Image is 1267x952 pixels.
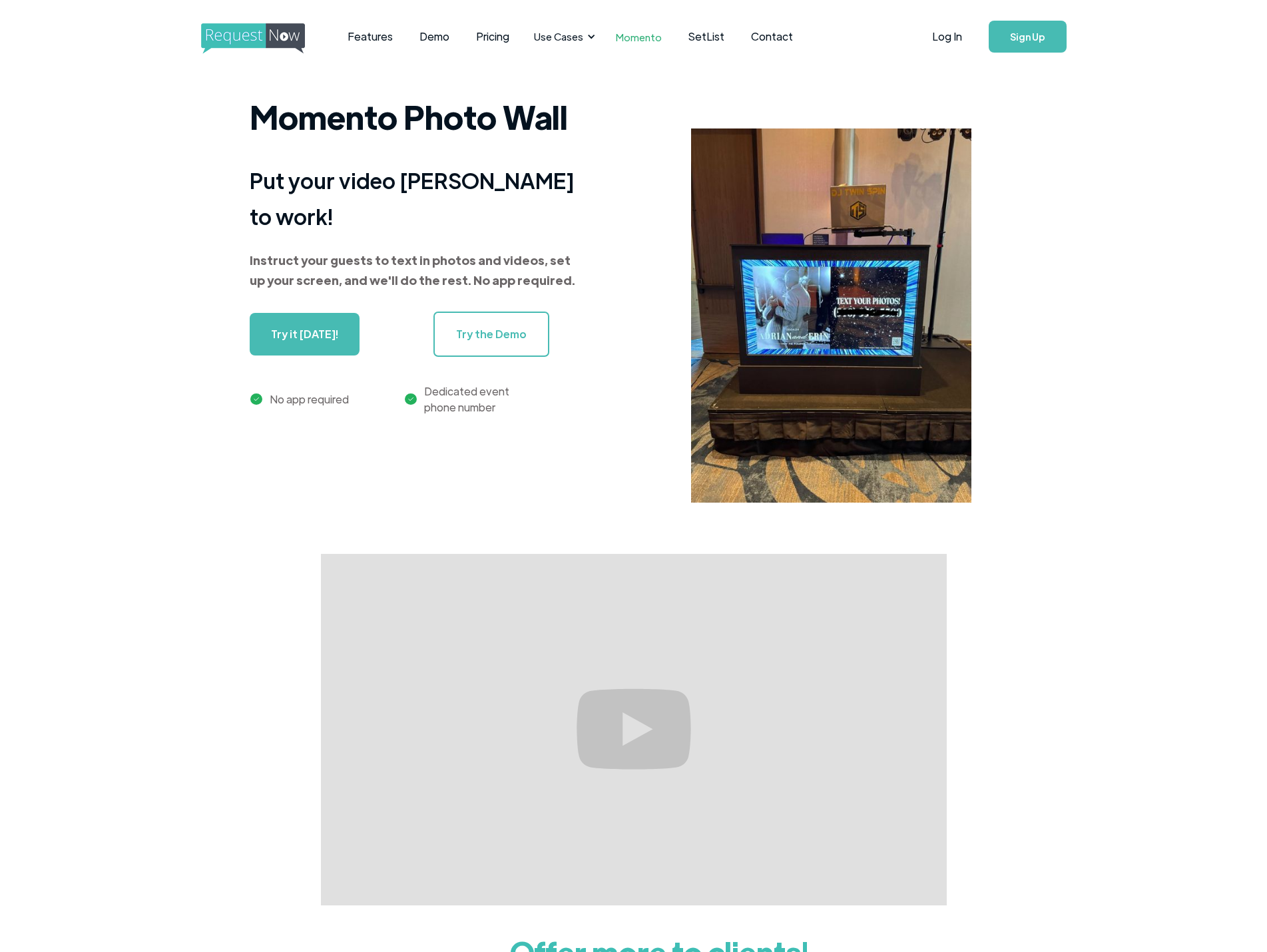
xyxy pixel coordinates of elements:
a: Momento [603,17,675,57]
img: iphone screenshot of usage [691,128,971,503]
strong: Put your video [PERSON_NAME] to work! [250,166,575,230]
img: green check [250,393,262,405]
div: Use Cases [526,16,599,57]
a: Pricing [463,16,523,57]
a: Try the Demo [433,312,549,357]
div: Use Cases [534,29,583,44]
iframe: 90 second Momento Walkthrough [321,554,947,905]
a: Sign Up [989,21,1067,53]
img: requestnow logo [201,23,330,54]
a: home [201,23,301,50]
a: Contact [738,16,806,57]
a: Demo [406,16,463,57]
div: No app required [270,391,349,407]
strong: Instruct your guests to text in photos and videos, set up your screen, and we'll do the rest. No ... [250,252,575,288]
a: Log In [919,13,975,60]
a: Features [334,16,406,57]
div: Dedicated event phone number [424,383,509,415]
img: green checkmark [405,393,416,405]
a: SetList [675,16,738,57]
h1: Momento Photo Wall [250,90,583,143]
a: Try it [DATE]! [250,313,360,356]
